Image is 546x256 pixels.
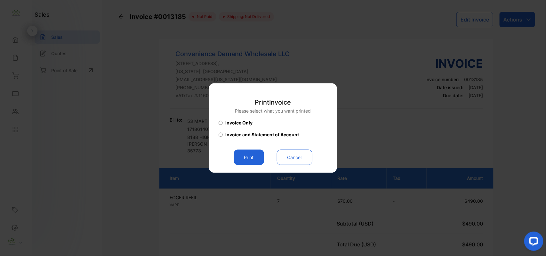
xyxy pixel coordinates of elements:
[234,150,264,165] button: Print
[225,120,253,126] span: Invoice Only
[277,150,312,165] button: Cancel
[235,98,311,107] p: Print Invoice
[519,229,546,256] iframe: LiveChat chat widget
[235,108,311,115] p: Please select what you want printed
[225,132,299,138] span: Invoice and Statement of Account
